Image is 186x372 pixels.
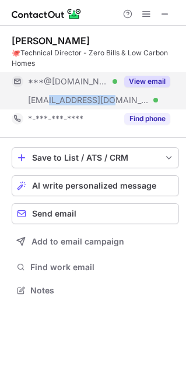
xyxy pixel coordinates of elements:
div: Save to List / ATS / CRM [32,153,159,162]
span: Send email [32,209,76,218]
button: AI write personalized message [12,175,179,196]
span: Notes [30,285,174,296]
button: save-profile-one-click [12,147,179,168]
span: Find work email [30,262,174,272]
button: Reveal Button [124,113,170,125]
span: ***@[DOMAIN_NAME] [28,76,108,87]
div: 🐙Technical Director - Zero Bills & Low Carbon Homes [12,48,179,69]
button: Find work email [12,259,179,275]
button: Reveal Button [124,76,170,87]
button: Add to email campaign [12,231,179,252]
button: Notes [12,282,179,299]
span: Add to email campaign [31,237,124,246]
button: Send email [12,203,179,224]
span: [EMAIL_ADDRESS][DOMAIN_NAME] [28,95,149,105]
div: [PERSON_NAME] [12,35,90,47]
img: ContactOut v5.3.10 [12,7,82,21]
span: AI write personalized message [32,181,156,190]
